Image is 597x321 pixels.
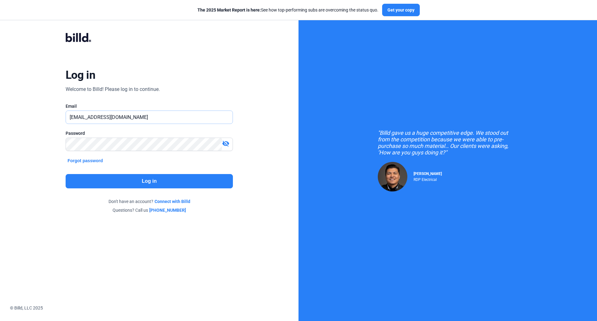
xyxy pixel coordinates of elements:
[149,207,186,213] a: [PHONE_NUMBER]
[378,130,518,156] div: "Billd gave us a huge competitive edge. We stood out from the competition because we were able to...
[197,7,261,12] span: The 2025 Market Report is here:
[155,198,190,205] a: Connect with Billd
[66,68,95,82] div: Log in
[66,157,105,164] button: Forgot password
[414,172,442,176] span: [PERSON_NAME]
[66,130,233,136] div: Password
[66,207,233,213] div: Questions? Call us
[378,162,407,191] img: Raul Pacheco
[66,86,160,93] div: Welcome to Billd! Please log in to continue.
[382,4,420,16] button: Get your copy
[414,176,442,182] div: RDP Electrical
[222,140,229,147] mat-icon: visibility_off
[66,198,233,205] div: Don't have an account?
[197,7,378,13] div: See how top-performing subs are overcoming the status quo.
[66,103,233,109] div: Email
[66,174,233,188] button: Log in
